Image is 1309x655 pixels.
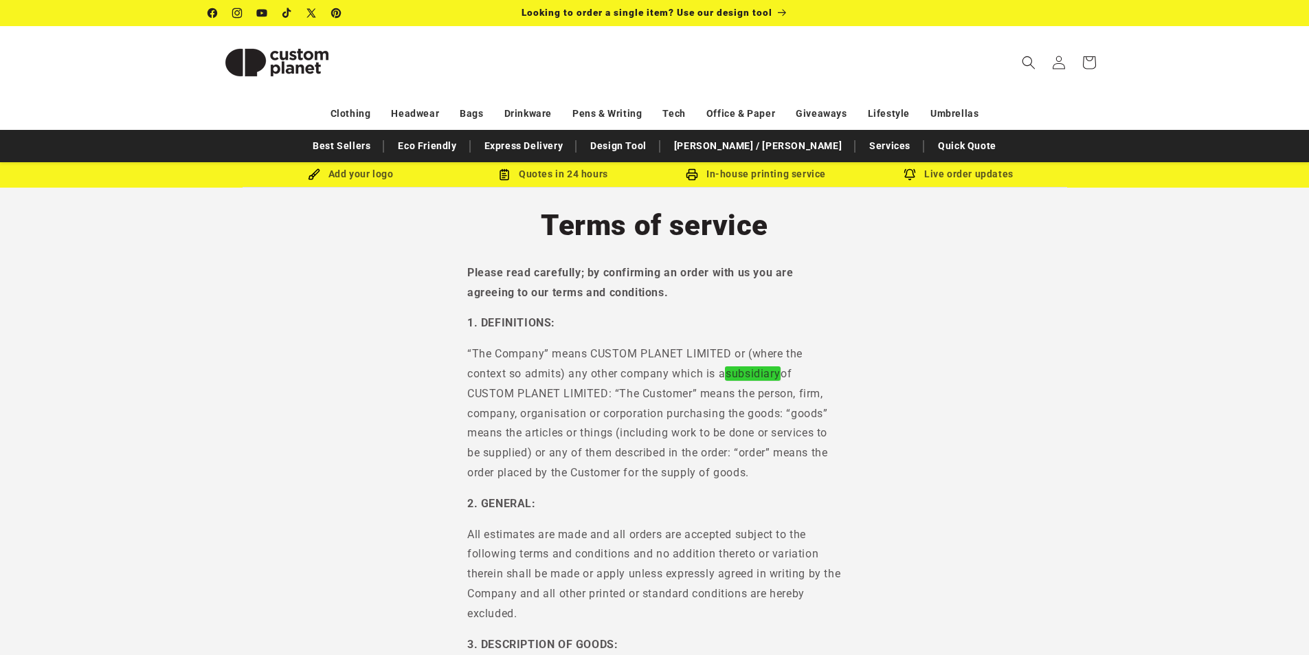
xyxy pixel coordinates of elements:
a: Design Tool [583,134,653,158]
strong: Please read carefully; by confirming an order with us you are agreeing to our terms and conditions. [467,266,794,299]
h1: Terms of service [467,207,842,244]
a: Custom Planet [203,26,350,98]
div: Live order updates [858,166,1060,183]
a: Headwear [391,102,439,126]
img: Order updates [904,168,916,181]
a: Best Sellers [306,134,377,158]
a: Clothing [331,102,371,126]
img: In-house printing [686,168,698,181]
a: Umbrellas [930,102,978,126]
a: Office & Paper [706,102,775,126]
a: Tech [662,102,685,126]
p: All estimates are made and all orders are accepted subject to the following terms and conditions ... [467,525,842,624]
img: Order Updates Icon [498,168,511,181]
div: In-house printing service [655,166,858,183]
strong: 1. DEFINITIONS: [467,316,555,329]
a: Express Delivery [478,134,570,158]
a: [PERSON_NAME] / [PERSON_NAME] [667,134,849,158]
strong: 2. GENERAL: [467,497,536,510]
a: Drinkware [504,102,552,126]
em: subsidiary [725,366,781,381]
span: Looking to order a single item? Use our design tool [522,7,772,18]
img: Custom Planet [208,32,346,93]
a: Bags [460,102,483,126]
a: Pens & Writing [572,102,642,126]
a: Quick Quote [931,134,1003,158]
a: Giveaways [796,102,847,126]
a: Services [862,134,917,158]
img: Brush Icon [308,168,320,181]
summary: Search [1014,47,1044,78]
a: Eco Friendly [391,134,463,158]
iframe: Chat Widget [1240,589,1309,655]
strong: 3. DESCRIPTION OF GOODS: [467,638,618,651]
a: Lifestyle [868,102,910,126]
p: “The Company” means CUSTOM PLANET LIMITED or (where the context so admits) any other company whic... [467,344,842,483]
div: Add your logo [249,166,452,183]
div: Quotes in 24 hours [452,166,655,183]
